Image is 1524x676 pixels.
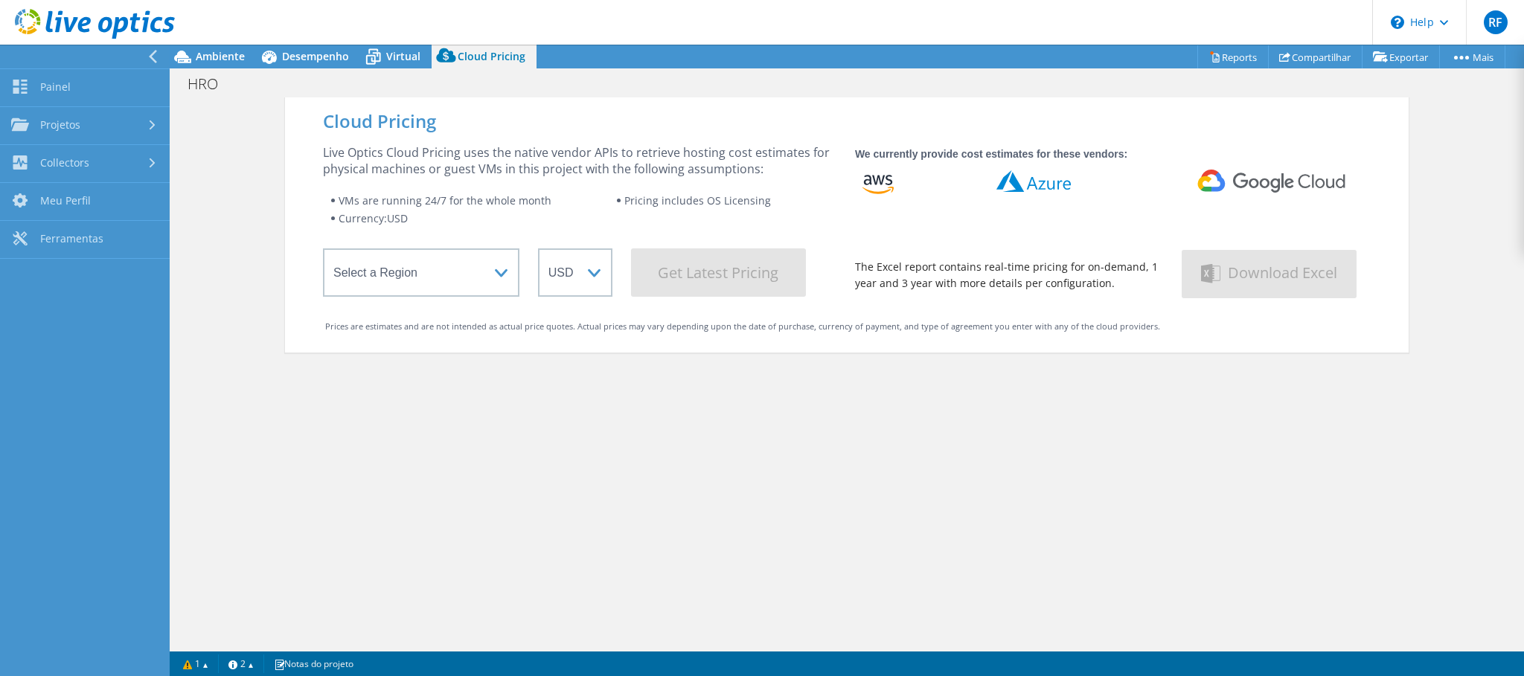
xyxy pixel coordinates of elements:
[323,144,836,177] div: Live Optics Cloud Pricing uses the native vendor APIs to retrieve hosting cost estimates for phys...
[458,49,525,63] span: Cloud Pricing
[624,193,771,207] span: Pricing includes OS Licensing
[196,49,245,63] span: Ambiente
[1484,10,1508,34] span: RF
[1391,16,1404,29] svg: \n
[325,318,1368,335] div: Prices are estimates and are not intended as actual price quotes. Actual prices may vary dependin...
[173,654,219,673] a: 1
[282,49,349,63] span: Desempenho
[855,148,1127,160] strong: We currently provide cost estimates for these vendors:
[339,211,408,225] span: Currency: USD
[1197,45,1269,68] a: Reports
[1439,45,1505,68] a: Mais
[1268,45,1363,68] a: Compartilhar
[386,49,420,63] span: Virtual
[218,654,264,673] a: 2
[1362,45,1440,68] a: Exportar
[339,193,551,207] span: VMs are running 24/7 for the whole month
[263,654,364,673] a: Notas do projeto
[181,76,241,92] h1: HRO
[855,259,1163,292] div: The Excel report contains real-time pricing for on-demand, 1 year and 3 year with more details pe...
[323,113,1371,129] div: Cloud Pricing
